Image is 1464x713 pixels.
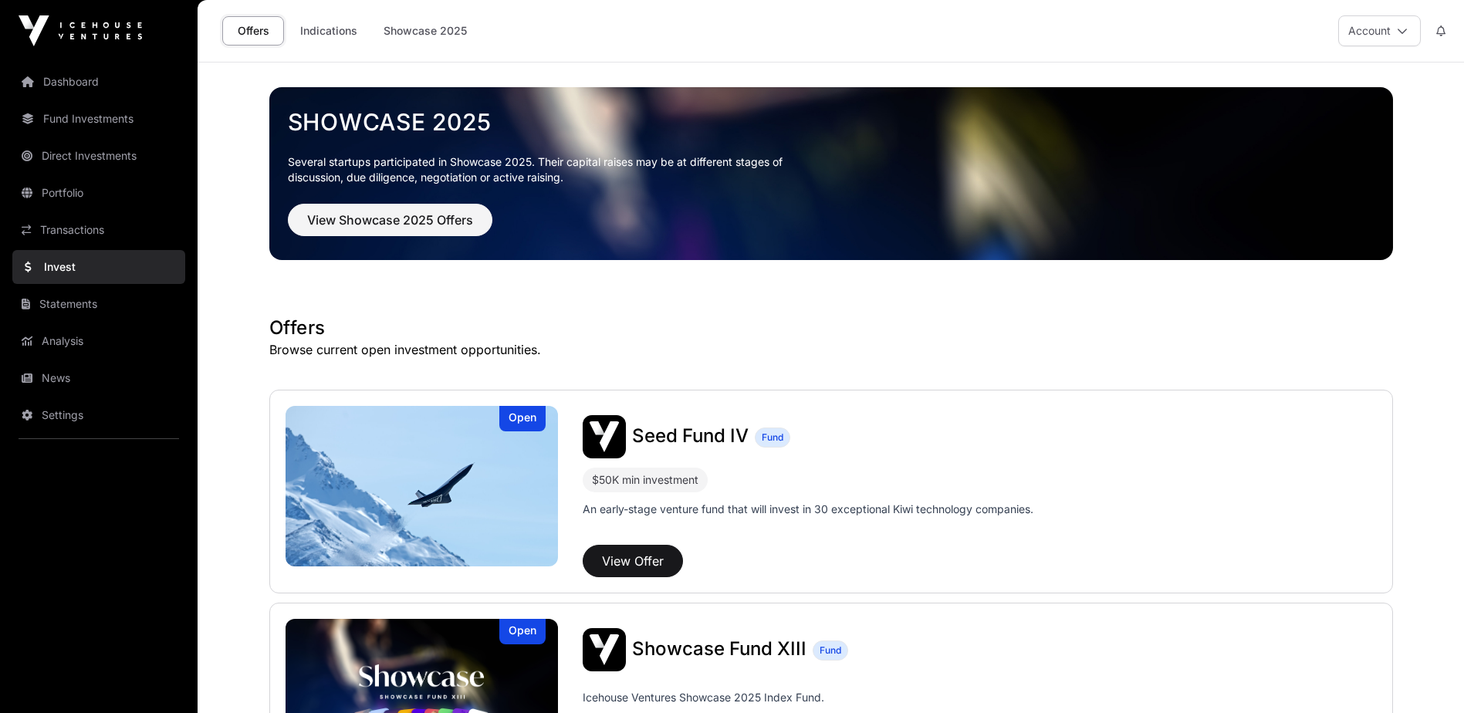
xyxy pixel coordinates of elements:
a: Offers [222,16,284,46]
a: View Showcase 2025 Offers [288,219,492,235]
a: Invest [12,250,185,284]
a: Fund Investments [12,102,185,136]
a: Indications [290,16,367,46]
div: Open [499,619,546,644]
a: Showcase Fund XIII [632,640,806,660]
span: Fund [762,431,783,444]
span: Showcase Fund XIII [632,637,806,660]
img: Showcase Fund XIII [583,628,626,671]
div: Open [499,406,546,431]
span: Seed Fund IV [632,424,749,447]
iframe: Chat Widget [1387,639,1464,713]
a: Dashboard [12,65,185,99]
p: Several startups participated in Showcase 2025. Their capital raises may be at different stages o... [288,154,806,185]
a: Direct Investments [12,139,185,173]
img: Showcase 2025 [269,87,1393,260]
a: Statements [12,287,185,321]
a: Settings [12,398,185,432]
button: View Offer [583,545,683,577]
p: Icehouse Ventures Showcase 2025 Index Fund. [583,690,824,705]
a: News [12,361,185,395]
div: $50K min investment [592,471,698,489]
button: View Showcase 2025 Offers [288,204,492,236]
a: Portfolio [12,176,185,210]
a: Analysis [12,324,185,358]
span: Fund [820,644,841,657]
span: View Showcase 2025 Offers [307,211,473,229]
div: $50K min investment [583,468,708,492]
a: Showcase 2025 [374,16,477,46]
a: Seed Fund IV [632,427,749,447]
img: Seed Fund IV [286,406,559,566]
p: An early-stage venture fund that will invest in 30 exceptional Kiwi technology companies. [583,502,1033,517]
a: Showcase 2025 [288,108,1374,136]
h1: Offers [269,316,1393,340]
img: Icehouse Ventures Logo [19,15,142,46]
p: Browse current open investment opportunities. [269,340,1393,359]
button: Account [1338,15,1421,46]
a: Transactions [12,213,185,247]
img: Seed Fund IV [583,415,626,458]
a: Seed Fund IVOpen [286,406,559,566]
